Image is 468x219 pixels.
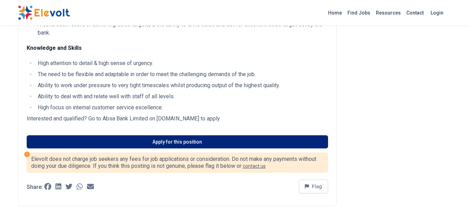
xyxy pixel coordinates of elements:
[27,184,43,190] p: Share:
[433,186,468,219] iframe: Chat Widget
[27,45,82,51] strong: Knowledge and Skills
[31,156,324,170] p: Elevolt does not charge job seekers any fees for job applications or consideration. Do not make a...
[404,7,426,18] a: Contact
[243,163,266,169] a: contact us
[426,6,448,20] a: Login
[36,20,328,37] li: A solid track record of achieving sales targets, & the ability to drive sales and deliver excelle...
[345,7,373,18] a: Find Jobs
[36,59,328,67] li: High attention to detail & high sense of urgency.
[36,92,328,101] li: Ability to deal with and relate well with staff of all levels.
[325,7,345,18] a: Home
[299,180,328,193] button: Flag
[36,103,328,112] li: High focus on internal customer service excellence.
[36,81,328,90] li: Ability to work under pressure to very tight timescales whilst producing output of the highest qu...
[373,7,404,18] a: Resources
[27,135,328,148] a: Apply for this position
[36,70,328,79] li: The need to be flexible and adaptable in order to meet the challenging demands of the job.
[27,115,328,123] p: Interested and qualified? Go to Absa Bank Limited on [DOMAIN_NAME] to apply
[18,6,70,20] img: Elevolt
